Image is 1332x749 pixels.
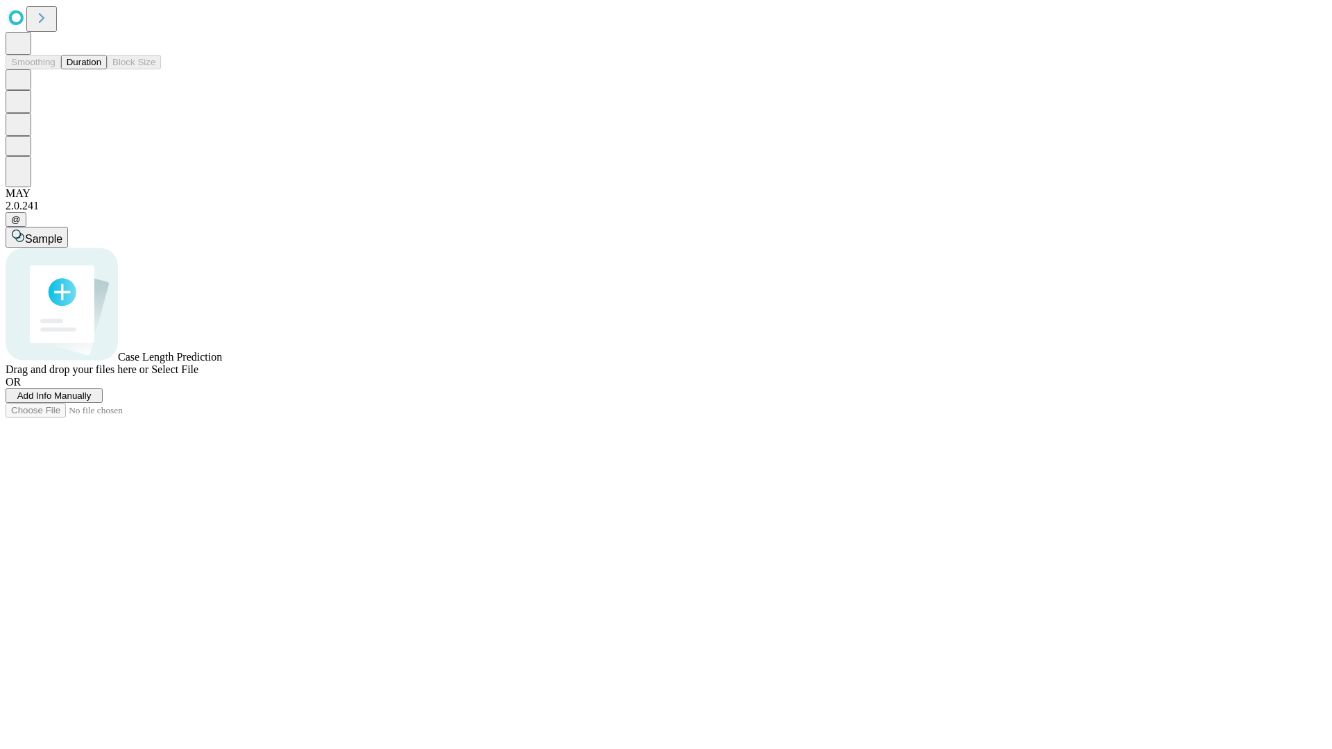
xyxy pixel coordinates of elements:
[6,55,61,69] button: Smoothing
[6,388,103,403] button: Add Info Manually
[118,351,222,363] span: Case Length Prediction
[6,227,68,248] button: Sample
[17,390,92,401] span: Add Info Manually
[6,187,1326,200] div: MAY
[25,233,62,245] span: Sample
[6,200,1326,212] div: 2.0.241
[6,376,21,388] span: OR
[6,363,148,375] span: Drag and drop your files here or
[11,214,21,225] span: @
[61,55,107,69] button: Duration
[107,55,161,69] button: Block Size
[6,212,26,227] button: @
[151,363,198,375] span: Select File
